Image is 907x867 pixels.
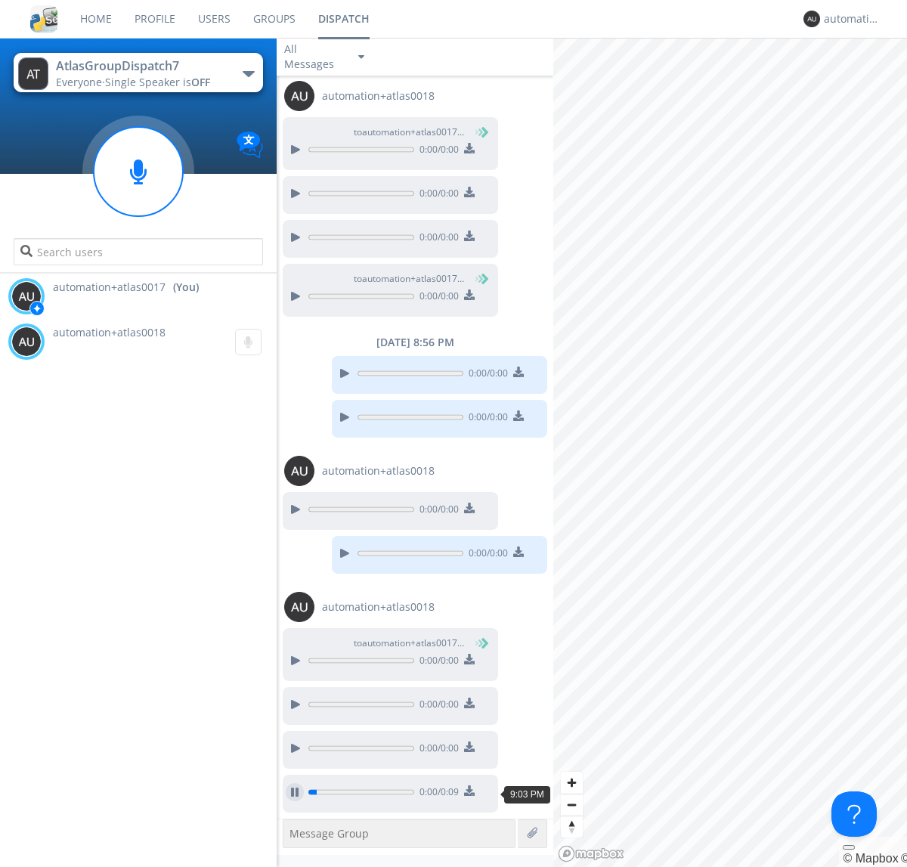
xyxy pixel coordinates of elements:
[284,592,314,622] img: 373638.png
[18,57,48,90] img: 373638.png
[53,280,166,295] span: automation+atlas0017
[105,75,210,89] span: Single Speaker is
[803,11,820,27] img: 373638.png
[14,53,262,92] button: AtlasGroupDispatch7Everyone·Single Speaker isOFF
[561,816,583,838] button: Reset bearing to north
[414,187,459,203] span: 0:00 / 0:00
[284,81,314,111] img: 373638.png
[513,547,524,557] img: download media button
[284,42,345,72] div: All Messages
[464,231,475,241] img: download media button
[465,272,488,285] span: (You)
[558,845,624,862] a: Mapbox logo
[465,125,488,138] span: (You)
[561,772,583,794] button: Zoom in
[510,789,544,800] span: 9:03 PM
[284,456,314,486] img: 373638.png
[414,698,459,714] span: 0:00 / 0:00
[463,410,508,427] span: 0:00 / 0:00
[463,547,508,563] span: 0:00 / 0:00
[11,281,42,311] img: 373638.png
[414,742,459,758] span: 0:00 / 0:00
[53,325,166,339] span: automation+atlas0018
[464,143,475,153] img: download media button
[464,785,475,796] img: download media button
[191,75,210,89] span: OFF
[30,5,57,33] img: cddb5a64eb264b2086981ab96f4c1ba7
[237,132,263,158] img: Translation enabled
[831,791,877,837] iframe: Toggle Customer Support
[11,327,42,357] img: 373638.png
[561,816,583,838] span: Reset bearing to north
[56,75,226,90] div: Everyone ·
[464,698,475,708] img: download media button
[56,57,226,75] div: AtlasGroupDispatch7
[824,11,881,26] div: automation+atlas0017
[561,794,583,816] span: Zoom out
[354,125,467,139] span: to automation+atlas0017
[322,88,435,104] span: automation+atlas0018
[414,785,459,802] span: 0:00 / 0:09
[464,503,475,513] img: download media button
[322,599,435,615] span: automation+atlas0018
[513,410,524,421] img: download media button
[513,367,524,377] img: download media button
[354,636,467,650] span: to automation+atlas0017
[414,290,459,306] span: 0:00 / 0:00
[322,463,435,478] span: automation+atlas0018
[464,742,475,752] img: download media button
[463,367,508,383] span: 0:00 / 0:00
[464,290,475,300] img: download media button
[414,654,459,670] span: 0:00 / 0:00
[843,845,855,850] button: Toggle attribution
[414,503,459,519] span: 0:00 / 0:00
[414,143,459,159] span: 0:00 / 0:00
[414,231,459,247] span: 0:00 / 0:00
[464,187,475,197] img: download media button
[465,636,488,649] span: (You)
[358,55,364,59] img: caret-down-sm.svg
[354,272,467,286] span: to automation+atlas0017
[843,852,898,865] a: Mapbox
[561,794,583,816] button: Zoom out
[464,654,475,664] img: download media button
[173,280,199,295] div: (You)
[14,238,262,265] input: Search users
[277,335,553,350] div: [DATE] 8:56 PM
